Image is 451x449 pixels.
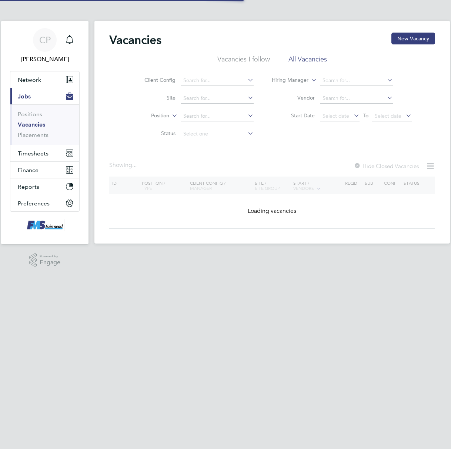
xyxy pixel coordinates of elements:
a: Placements [18,131,49,138]
span: Finance [18,167,39,174]
h2: Vacancies [109,33,161,47]
button: Network [10,71,79,88]
label: Vendor [272,94,315,101]
button: Timesheets [10,145,79,161]
button: New Vacancy [391,33,435,44]
input: Search for... [320,76,393,86]
label: Status [133,130,176,137]
img: f-mead-logo-retina.png [25,219,64,231]
span: Timesheets [18,150,49,157]
input: Search for... [320,93,393,104]
label: Client Config [133,77,176,83]
span: Reports [18,183,39,190]
span: CP [39,35,51,45]
span: Select date [375,113,401,119]
span: ... [132,161,137,169]
a: Go to home page [10,219,80,231]
label: Start Date [272,112,315,119]
a: Powered byEngage [29,253,61,267]
a: CP[PERSON_NAME] [10,28,80,64]
label: Hiring Manager [266,77,308,84]
a: Positions [18,111,42,118]
span: To [361,111,371,120]
span: Jobs [18,93,31,100]
div: Jobs [10,104,79,145]
input: Search for... [181,111,254,121]
button: Finance [10,162,79,178]
nav: Main navigation [1,21,88,244]
label: Position [127,112,169,120]
span: Preferences [18,200,50,207]
li: Vacancies I follow [217,55,270,68]
button: Preferences [10,195,79,211]
li: All Vacancies [288,55,327,68]
input: Search for... [181,76,254,86]
span: Callum Pridmore [10,55,80,64]
input: Select one [181,129,254,139]
div: Showing [109,161,138,169]
span: Network [18,76,41,83]
span: Powered by [40,253,60,259]
span: Engage [40,259,60,266]
label: Site [133,94,176,101]
label: Hide Closed Vacancies [354,162,419,170]
a: Vacancies [18,121,45,128]
input: Search for... [181,93,254,104]
span: Select date [323,113,349,119]
button: Reports [10,178,79,195]
button: Jobs [10,88,79,104]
